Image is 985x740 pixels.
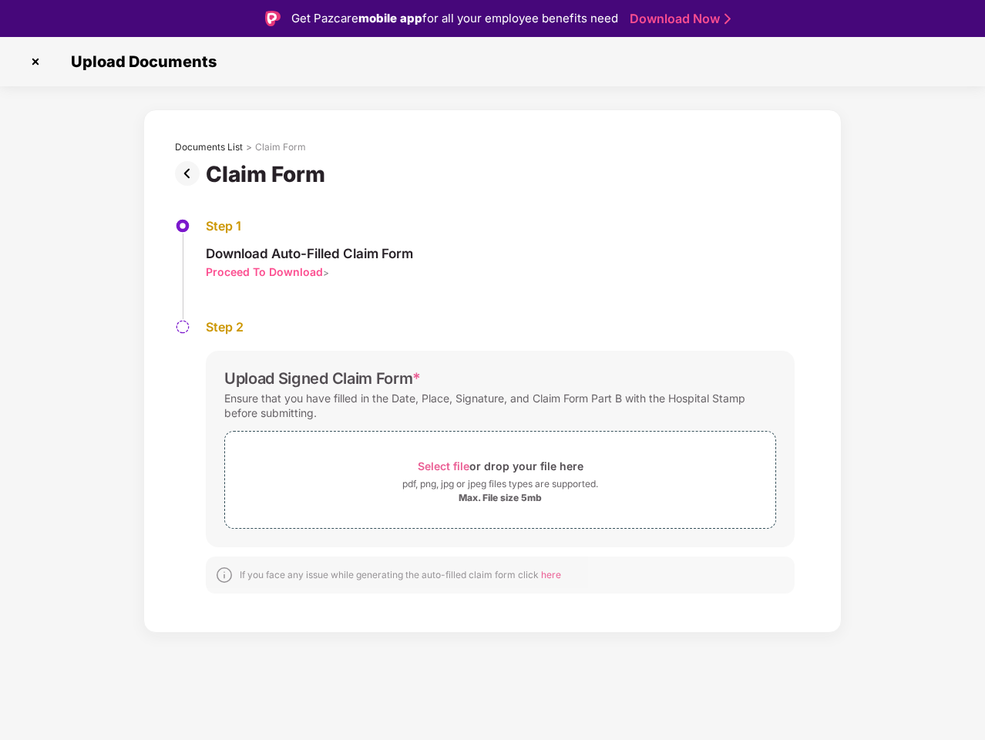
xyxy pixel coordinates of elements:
[541,569,561,580] span: here
[323,267,329,278] span: >
[175,141,243,153] div: Documents List
[175,161,206,186] img: svg+xml;base64,PHN2ZyBpZD0iUHJldi0zMngzMiIgeG1sbnM9Imh0dHA6Ly93d3cudzMub3JnLzIwMDAvc3ZnIiB3aWR0aD...
[206,264,323,279] div: Proceed To Download
[459,492,542,504] div: Max. File size 5mb
[224,388,776,423] div: Ensure that you have filled in the Date, Place, Signature, and Claim Form Part B with the Hospita...
[255,141,306,153] div: Claim Form
[175,218,190,234] img: svg+xml;base64,PHN2ZyBpZD0iU3RlcC1BY3RpdmUtMzJ4MzIiIHhtbG5zPSJodHRwOi8vd3d3LnczLm9yZy8yMDAwL3N2Zy...
[418,459,469,473] span: Select file
[246,141,252,153] div: >
[402,476,598,492] div: pdf, png, jpg or jpeg files types are supported.
[206,218,413,234] div: Step 1
[724,11,731,27] img: Stroke
[23,49,48,74] img: svg+xml;base64,PHN2ZyBpZD0iQ3Jvc3MtMzJ4MzIiIHhtbG5zPSJodHRwOi8vd3d3LnczLm9yZy8yMDAwL3N2ZyIgd2lkdG...
[291,9,618,28] div: Get Pazcare for all your employee benefits need
[55,52,224,71] span: Upload Documents
[225,443,775,516] span: Select fileor drop your file herepdf, png, jpg or jpeg files types are supported.Max. File size 5mb
[240,569,561,581] div: If you face any issue while generating the auto-filled claim form click
[175,319,190,335] img: svg+xml;base64,PHN2ZyBpZD0iU3RlcC1QZW5kaW5nLTMyeDMyIiB4bWxucz0iaHR0cDovL3d3dy53My5vcmcvMjAwMC9zdm...
[265,11,281,26] img: Logo
[206,319,795,335] div: Step 2
[418,456,583,476] div: or drop your file here
[215,566,234,584] img: svg+xml;base64,PHN2ZyBpZD0iSW5mb18tXzMyeDMyIiBkYXRhLW5hbWU9IkluZm8gLSAzMngzMiIgeG1sbnM9Imh0dHA6Ly...
[630,11,726,27] a: Download Now
[206,161,331,187] div: Claim Form
[206,245,413,262] div: Download Auto-Filled Claim Form
[358,11,422,25] strong: mobile app
[224,369,421,388] div: Upload Signed Claim Form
